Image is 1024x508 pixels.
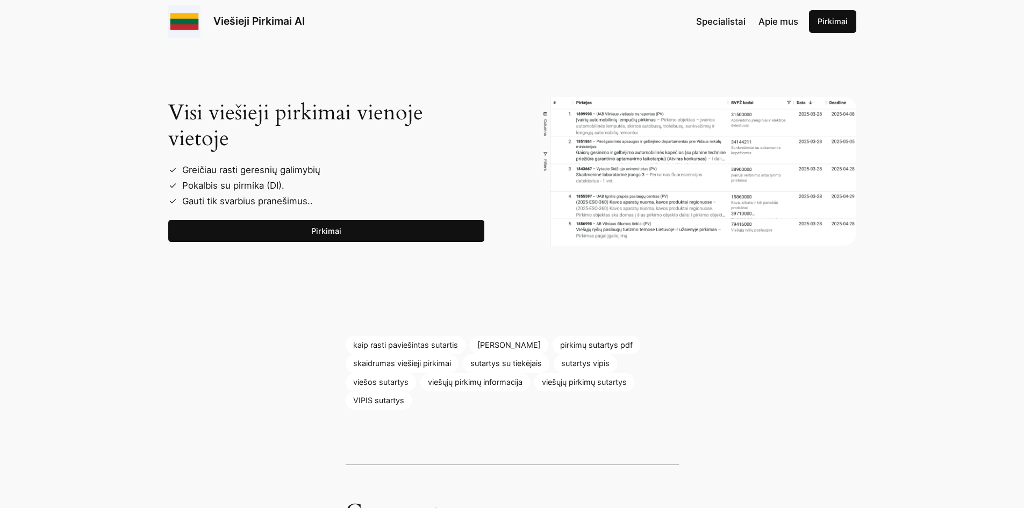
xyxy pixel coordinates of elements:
a: Specialistai [696,15,746,28]
a: [PERSON_NAME] [470,336,548,354]
span: Specialistai [696,16,746,27]
a: Apie mus [758,15,798,28]
a: kaip rasti paviešintas sutartis [346,336,466,354]
a: viešųjų pirkimų informacija [420,373,530,391]
h2: Visi viešieji pirkimai vienoje vietoje [168,100,484,152]
nav: Navigation [696,15,798,28]
a: pirkimų sutartys pdf [553,336,640,354]
a: VIPIS sutartys [346,391,412,410]
a: Pirkimai [809,10,856,33]
li: Gauti tik svarbius pranešimus.. [177,194,484,209]
a: skaidrumas viešieji pirkimai [346,354,459,373]
li: Pokalbis su pirmika (DI). [177,178,484,194]
li: Greičiau rasti geresnių galimybių [177,162,484,178]
a: Pirkimai [168,220,484,242]
a: viešos sutartys [346,373,416,391]
a: sutartys su tiekėjais [463,354,549,373]
a: sutartys vipis [554,354,617,373]
img: Viešieji pirkimai logo [168,5,200,38]
span: Apie mus [758,16,798,27]
a: viešųjų pirkimų sutartys [534,373,634,391]
a: Viešieji Pirkimai AI [213,15,305,27]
